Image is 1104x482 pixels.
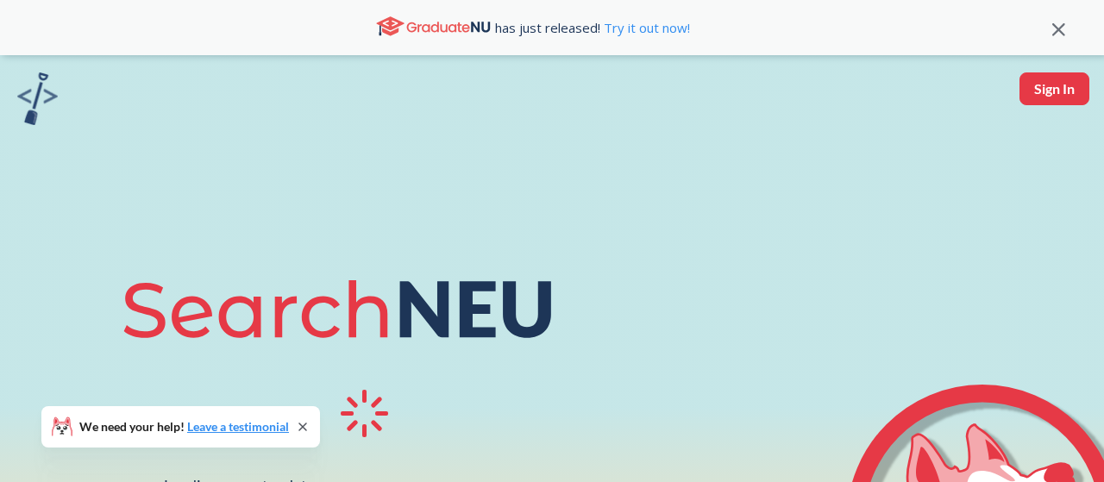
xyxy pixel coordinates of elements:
[79,421,289,433] span: We need your help!
[495,18,690,37] span: has just released!
[17,72,58,125] img: sandbox logo
[1019,72,1089,105] button: Sign In
[17,72,58,130] a: sandbox logo
[187,419,289,434] a: Leave a testimonial
[600,19,690,36] a: Try it out now!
